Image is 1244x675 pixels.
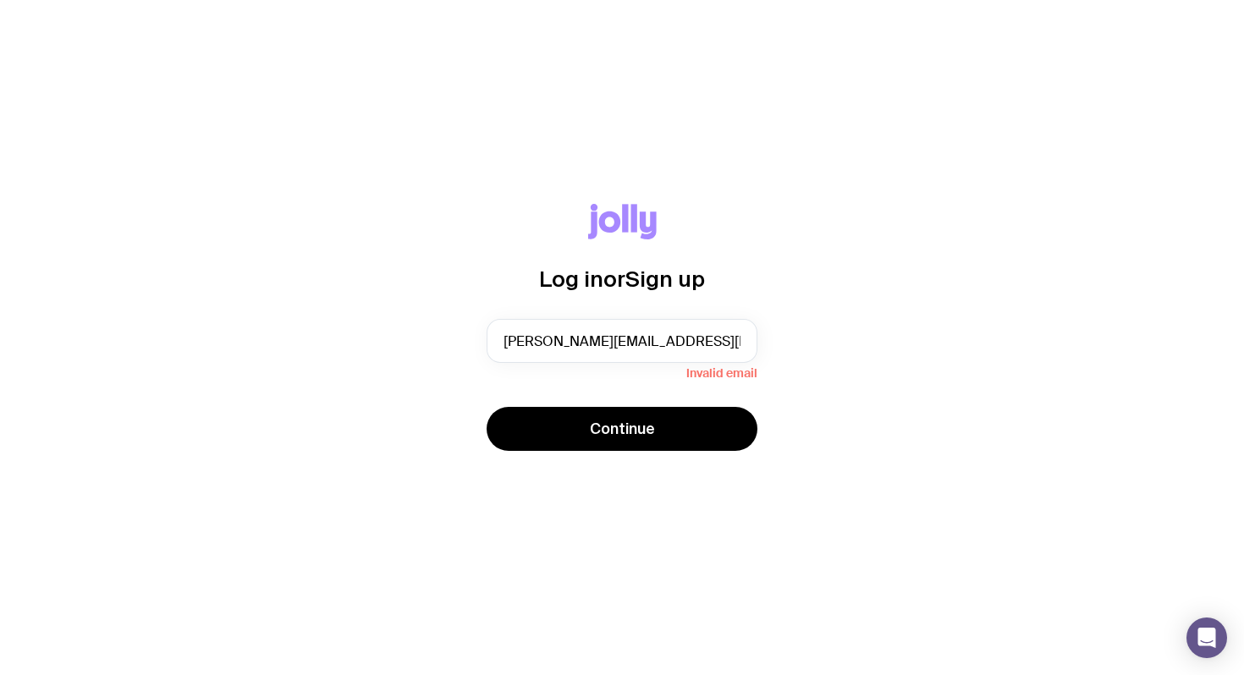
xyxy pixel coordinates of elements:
[603,266,625,291] span: or
[487,363,757,380] span: Invalid email
[487,319,757,363] input: you@email.com
[625,266,705,291] span: Sign up
[487,407,757,451] button: Continue
[590,419,655,439] span: Continue
[1186,617,1227,658] div: Open Intercom Messenger
[539,266,603,291] span: Log in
